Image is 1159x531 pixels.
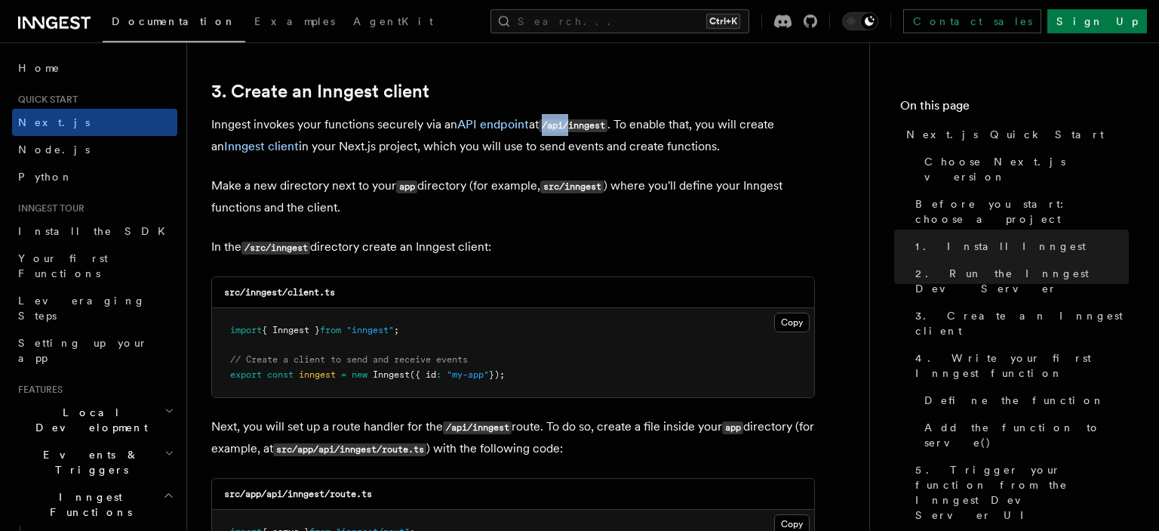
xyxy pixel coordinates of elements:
[262,325,320,335] span: { Inngest }
[12,489,163,520] span: Inngest Functions
[842,12,878,30] button: Toggle dark mode
[373,369,410,380] span: Inngest
[18,116,90,128] span: Next.js
[915,196,1129,227] span: Before you start: choose a project
[915,266,1129,296] span: 2. Run the Inngest Dev Server
[230,369,262,380] span: export
[18,144,90,156] span: Node.js
[224,287,335,298] code: src/inngest/client.ts
[12,218,177,245] a: Install the SDK
[346,325,394,335] span: "inngest"
[396,181,417,193] code: app
[353,15,433,27] span: AgentKit
[267,369,294,380] span: const
[18,295,146,322] span: Leveraging Steps
[273,443,426,456] code: src/app/api/inngest/route.ts
[900,121,1129,148] a: Next.js Quick Start
[12,441,177,483] button: Events & Triggers
[394,325,399,335] span: ;
[352,369,367,380] span: new
[12,287,177,329] a: Leveraging Steps
[915,350,1129,381] span: 4. Write your first Inngest function
[909,260,1129,302] a: 2. Run the Inngest Dev Server
[12,94,78,106] span: Quick start
[410,369,436,380] span: ({ id
[490,9,749,33] button: Search...Ctrl+K
[254,15,335,27] span: Examples
[909,344,1129,387] a: 4. Write your first Inngest function
[12,136,177,163] a: Node.js
[12,54,177,82] a: Home
[12,109,177,136] a: Next.js
[1047,9,1147,33] a: Sign Up
[12,202,85,215] span: Inngest tour
[12,447,164,477] span: Events & Triggers
[18,60,60,76] span: Home
[18,252,108,279] span: Your first Functions
[211,81,429,102] a: 3. Create an Inngest client
[12,405,164,435] span: Local Development
[18,337,148,364] span: Setting up your app
[224,489,372,499] code: src/app/api/inngest/route.ts
[774,313,810,332] button: Copy
[112,15,236,27] span: Documentation
[909,190,1129,233] a: Before you start: choose a project
[12,399,177,441] button: Local Development
[909,456,1129,529] a: 5. Trigger your function from the Inngest Dev Server UI
[918,148,1129,190] a: Choose Next.js version
[18,225,174,237] span: Install the SDK
[915,462,1129,523] span: 5. Trigger your function from the Inngest Dev Server UI
[344,5,442,41] a: AgentKit
[12,163,177,190] a: Python
[211,236,815,258] p: In the directory create an Inngest client:
[909,233,1129,260] a: 1. Install Inngest
[443,421,512,434] code: /api/inngest
[489,369,505,380] span: });
[915,308,1129,338] span: 3. Create an Inngest client
[436,369,441,380] span: :
[18,171,73,183] span: Python
[924,393,1105,408] span: Define the function
[12,329,177,372] a: Setting up your app
[245,5,344,41] a: Examples
[230,325,262,335] span: import
[12,384,63,396] span: Features
[924,154,1129,184] span: Choose Next.js version
[903,9,1041,33] a: Contact sales
[12,483,177,526] button: Inngest Functions
[299,369,336,380] span: inngest
[211,175,815,218] p: Make a new directory next to your directory (for example, ) where you'll define your Inngest func...
[539,119,607,132] code: /api/inngest
[900,97,1129,121] h4: On this page
[457,117,529,131] a: API endpoint
[924,420,1129,450] span: Add the function to serve()
[722,421,743,434] code: app
[241,242,310,255] code: /src/inngest
[706,14,740,29] kbd: Ctrl+K
[224,139,299,153] a: Inngest client
[103,5,245,42] a: Documentation
[918,387,1129,414] a: Define the function
[211,114,815,157] p: Inngest invokes your functions securely via an at . To enable that, you will create an in your Ne...
[230,354,468,365] span: // Create a client to send and receive events
[915,239,1086,254] span: 1. Install Inngest
[211,416,815,460] p: Next, you will set up a route handler for the route. To do so, create a file inside your director...
[909,302,1129,344] a: 3. Create an Inngest client
[447,369,489,380] span: "my-app"
[540,181,604,193] code: src/inngest
[320,325,341,335] span: from
[906,127,1104,142] span: Next.js Quick Start
[12,245,177,287] a: Your first Functions
[918,414,1129,456] a: Add the function to serve()
[341,369,346,380] span: =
